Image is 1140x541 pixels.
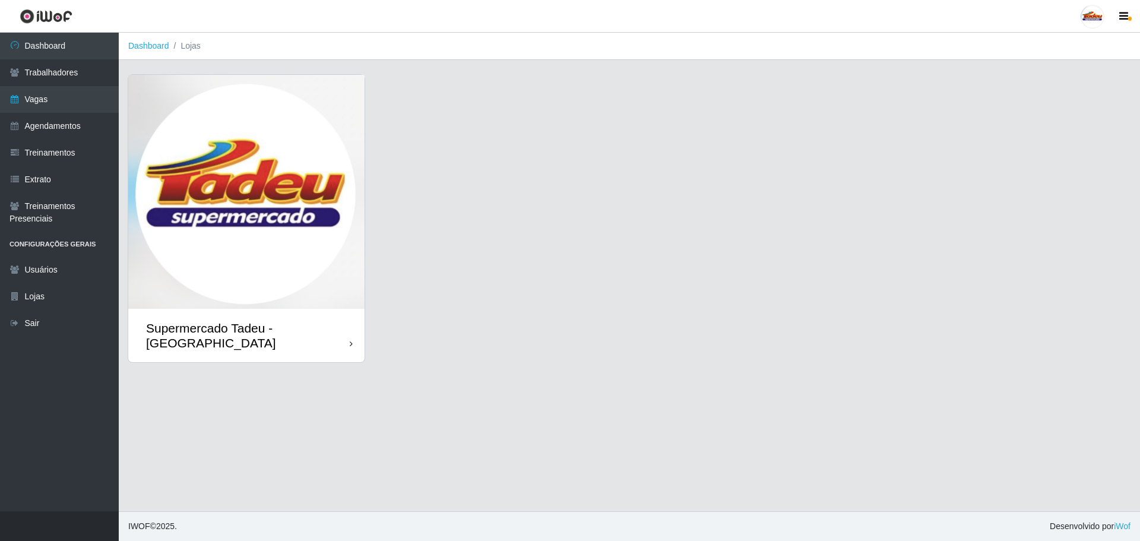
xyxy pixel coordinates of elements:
[20,9,72,24] img: CoreUI Logo
[128,520,177,533] span: © 2025 .
[1114,521,1130,531] a: iWof
[169,40,201,52] li: Lojas
[146,321,350,350] div: Supermercado Tadeu - [GEOGRAPHIC_DATA]
[128,75,365,309] img: cardImg
[119,33,1140,60] nav: breadcrumb
[1050,520,1130,533] span: Desenvolvido por
[128,521,150,531] span: IWOF
[128,75,365,362] a: Supermercado Tadeu - [GEOGRAPHIC_DATA]
[128,41,169,50] a: Dashboard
